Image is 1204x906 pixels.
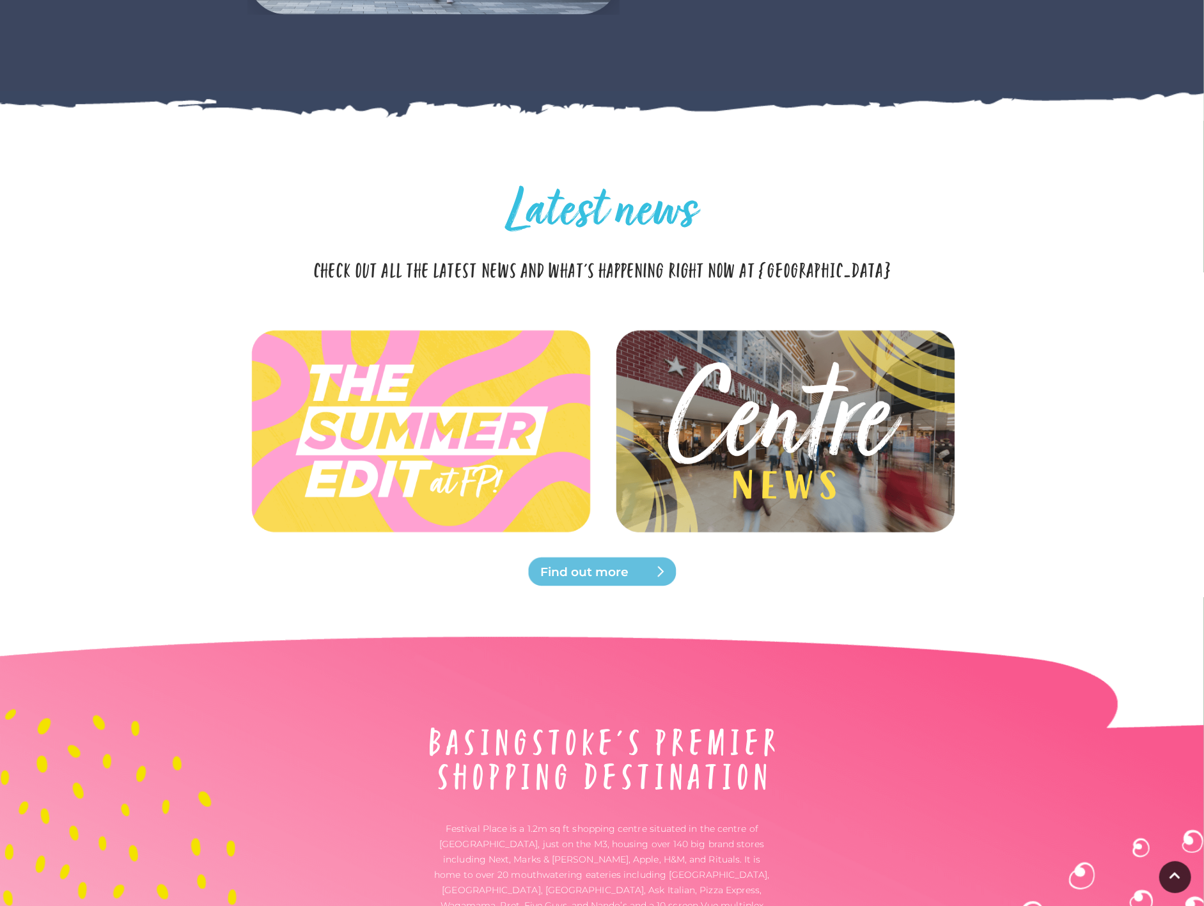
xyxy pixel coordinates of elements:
img: Latest news [247,328,593,536]
span: Find out more [541,563,694,581]
img: Latest news [612,328,957,536]
p: Check out all the latest news and what's happening right now at [GEOGRAPHIC_DATA] [308,256,896,282]
img: About Festival Place [430,728,775,790]
h2: Latest news [308,182,896,244]
img: Latest news [612,354,957,508]
a: Find out more [526,556,679,587]
img: Latest news [230,346,610,517]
